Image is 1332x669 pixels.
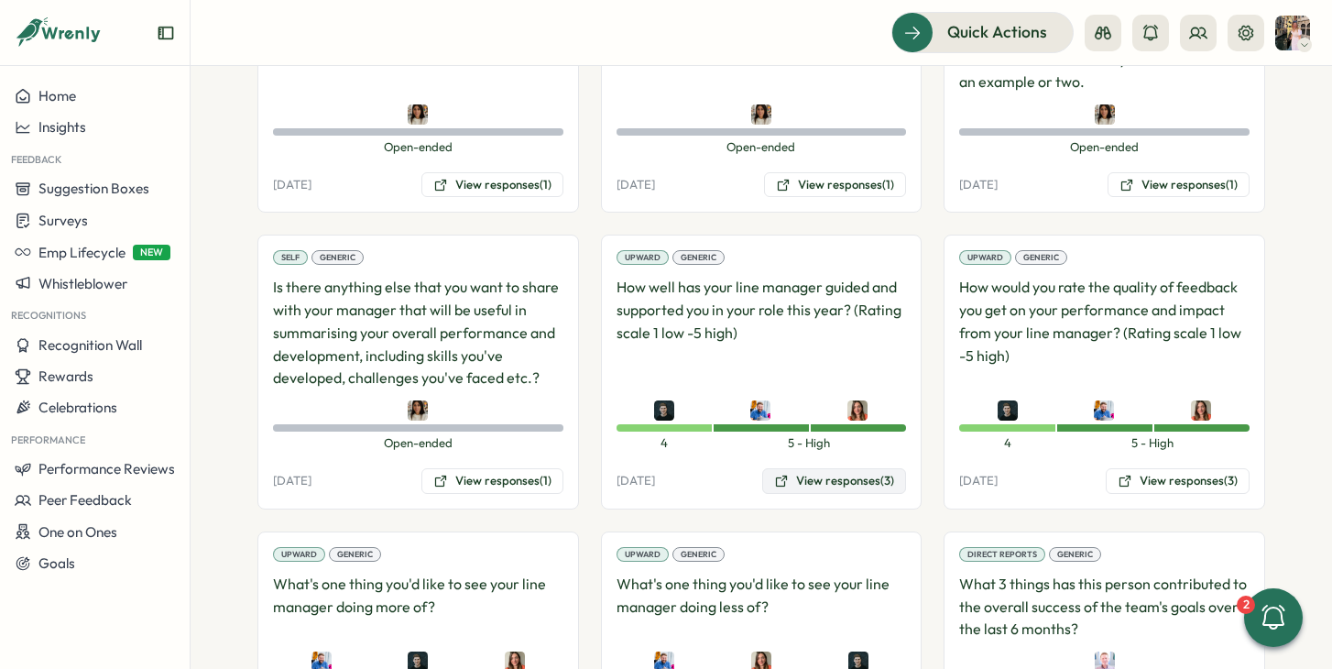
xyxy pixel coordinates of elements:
div: Upward [617,547,669,562]
img: Maria Khoury [751,104,771,125]
button: View responses(1) [421,468,563,494]
div: Upward [959,250,1011,265]
p: How would you rate the quality of feedback you get on your performance and impact from your line ... [959,276,1250,389]
img: Maria Khoury [408,400,428,421]
span: Celebrations [38,399,117,416]
span: Performance Reviews [38,460,175,477]
p: [DATE] [617,177,655,193]
span: Quick Actions [947,20,1047,44]
p: [DATE] [273,177,311,193]
span: Rewards [38,367,93,385]
div: Direct Reports [959,547,1045,562]
span: Recognition Wall [38,336,142,354]
img: Maria Khoury [408,104,428,125]
div: 2 [1237,596,1255,614]
span: Peer Feedback [38,491,132,509]
p: How well has your line manager guided and supported you in your role this year? (Rating scale 1 l... [617,276,907,389]
span: Open-ended [617,139,907,156]
div: Generic [672,250,725,265]
span: Goals [38,554,75,572]
button: Quick Actions [891,12,1074,52]
p: What 3 things has this person contributed to the overall success of the team's goals over the las... [959,573,1250,641]
img: Izzie Winstanley [1191,400,1211,421]
p: [DATE] [617,473,655,489]
img: Ben Cruttenden [998,400,1018,421]
button: View responses(3) [762,468,906,494]
p: What's one thing you'd like to see your line manager doing more of? [273,573,563,641]
img: Ben Cruttenden [654,400,674,421]
span: Open-ended [273,435,563,452]
div: Upward [617,250,669,265]
p: [DATE] [959,473,998,489]
span: Insights [38,118,86,136]
p: [DATE] [959,177,998,193]
img: Izzie Winstanley [847,400,868,421]
img: Maria Khoury [1095,104,1115,125]
span: NEW [133,245,170,260]
span: 5 - High [712,435,906,452]
span: Suggestion Boxes [38,180,149,197]
img: Paul Hemsley [750,400,770,421]
div: Upward [273,547,325,562]
span: 4 [617,435,713,452]
button: View responses(1) [421,172,563,198]
div: Generic [329,547,381,562]
div: Generic [672,547,725,562]
span: One on Ones [38,523,117,541]
img: Hannah Saunders [1275,16,1310,50]
div: Generic [311,250,364,265]
div: Self [273,250,308,265]
span: 5 - High [1055,435,1250,452]
span: Home [38,87,76,104]
button: 2 [1244,588,1303,647]
span: Open-ended [959,139,1250,156]
button: View responses(1) [1108,172,1250,198]
div: Generic [1015,250,1067,265]
p: What's one thing you'd like to see your line manager doing less of? [617,573,907,641]
span: Emp Lifecycle [38,244,126,261]
button: View responses(1) [764,172,906,198]
span: 4 [959,435,1054,452]
span: Open-ended [273,139,563,156]
span: Whistleblower [38,275,127,292]
p: [DATE] [273,473,311,489]
span: Surveys [38,212,88,229]
button: View responses(3) [1106,468,1250,494]
p: Is there anything else that you want to share with your manager that will be useful in summarisin... [273,276,563,389]
img: Paul Hemsley [1094,400,1114,421]
div: Generic [1049,547,1101,562]
button: Expand sidebar [157,24,175,42]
